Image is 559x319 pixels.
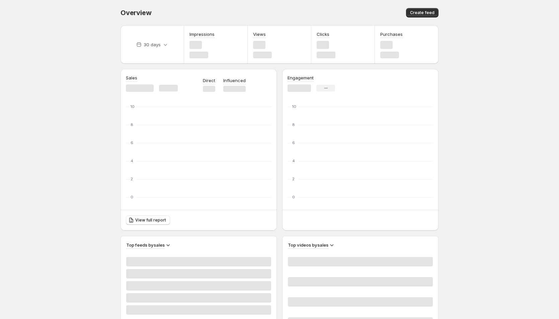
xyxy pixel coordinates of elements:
text: 8 [131,122,133,127]
p: Influenced [223,77,246,84]
a: View full report [126,215,170,225]
h3: Top feeds by sales [126,242,165,248]
text: 6 [292,140,295,145]
p: Direct [203,77,215,84]
text: 2 [292,177,295,181]
span: View full report [135,217,166,223]
h3: Sales [126,74,137,81]
text: 8 [292,122,295,127]
h3: Clicks [317,31,329,38]
text: 10 [292,104,296,109]
h3: Top videos by sales [288,242,328,248]
h3: Purchases [380,31,403,38]
h3: Views [253,31,266,38]
button: Create feed [406,8,438,17]
text: 4 [131,158,133,163]
text: 0 [292,195,295,199]
text: 4 [292,158,295,163]
text: 2 [131,177,133,181]
text: 10 [131,104,135,109]
span: Create feed [410,10,434,15]
h3: Impressions [189,31,215,38]
h3: Engagement [288,74,314,81]
text: 6 [131,140,133,145]
text: 0 [131,195,133,199]
span: Overview [121,9,151,17]
p: 30 days [144,41,161,48]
